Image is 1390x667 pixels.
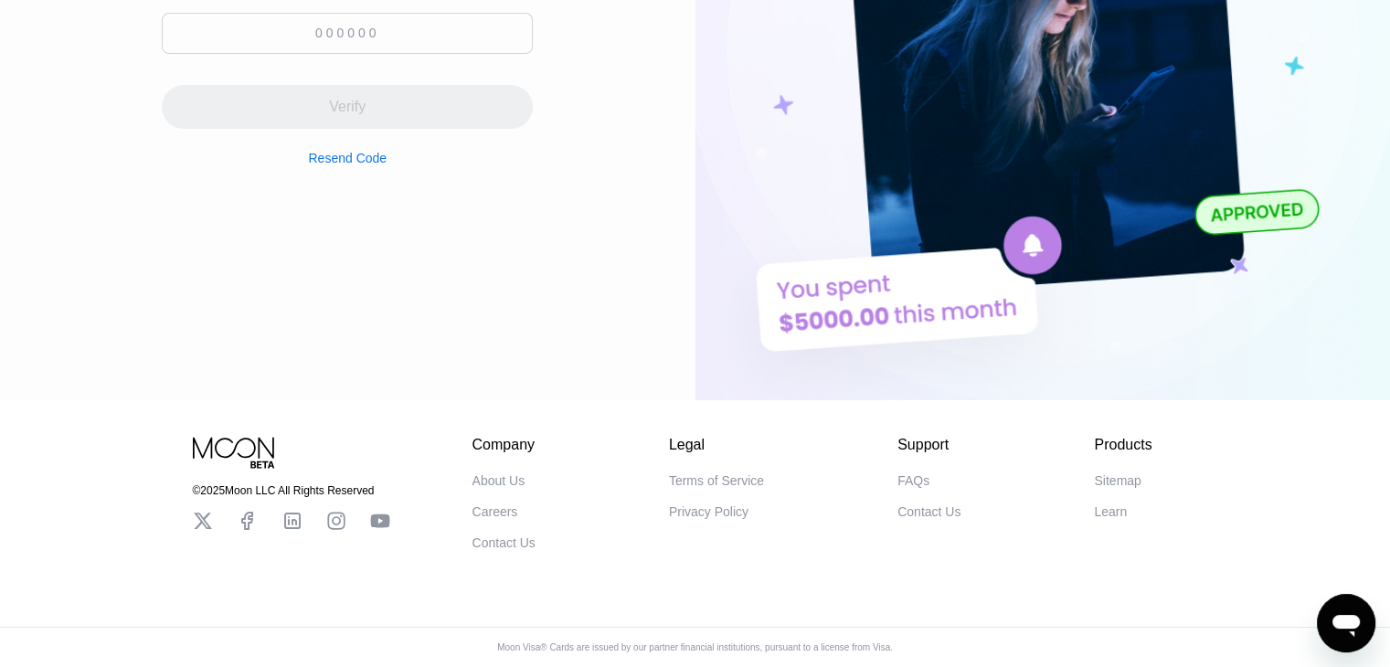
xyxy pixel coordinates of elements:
[897,504,960,519] div: Contact Us
[472,473,525,488] div: About Us
[897,437,960,453] div: Support
[669,504,748,519] div: Privacy Policy
[1094,504,1127,519] div: Learn
[193,484,390,497] div: © 2025 Moon LLC All Rights Reserved
[308,129,387,165] div: Resend Code
[1094,473,1141,488] div: Sitemap
[669,473,764,488] div: Terms of Service
[472,504,518,519] div: Careers
[897,473,929,488] div: FAQs
[162,13,533,54] input: 000000
[472,535,536,550] div: Contact Us
[1094,437,1151,453] div: Products
[472,437,536,453] div: Company
[308,151,387,165] div: Resend Code
[483,642,907,652] div: Moon Visa® Cards are issued by our partner financial institutions, pursuant to a license from Visa.
[669,437,764,453] div: Legal
[1317,594,1375,652] iframe: زر إطلاق نافذة المراسلة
